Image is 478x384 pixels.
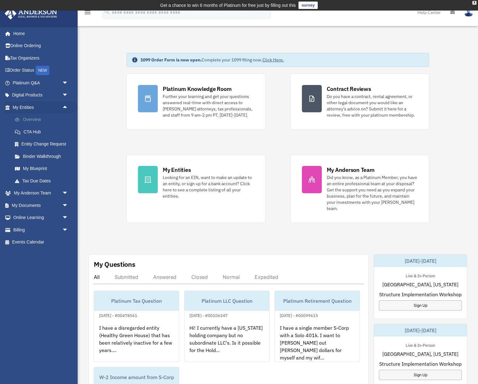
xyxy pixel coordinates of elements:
[379,360,462,368] span: Structure Implementation Workshop
[62,212,75,224] span: arrow_drop_down
[379,370,462,380] a: Sign Up
[9,150,78,163] a: Binder Walkthrough
[62,199,75,212] span: arrow_drop_down
[36,66,49,75] div: NEW
[62,224,75,236] span: arrow_drop_down
[94,312,142,318] div: [DATE] - #00478561
[255,274,278,280] div: Expedited
[62,77,75,89] span: arrow_drop_down
[9,138,78,150] a: Entity Change Request
[9,114,78,126] a: Overview
[94,319,179,368] div: I have a disregarded entity (Healthy Green House) that has been relatively inactive for a few yea...
[374,324,467,337] div: [DATE]-[DATE]
[379,300,462,310] a: Sign Up
[401,272,440,279] div: Live & In-Person
[140,57,202,63] strong: 1099 Order Form is now open.
[115,274,138,280] div: Submitted
[94,274,100,280] div: All
[9,126,78,138] a: CTA Hub
[184,291,270,362] a: Platinum LLC Question[DATE] - #00106347Hi! I currently have a [US_STATE] holding company but no s...
[4,77,78,89] a: Platinum Q&Aarrow_drop_down
[290,74,430,130] a: Contract Reviews Do you have a contract, rental agreement, or other legal document you would like...
[160,2,296,9] div: Get a chance to win 6 months of Platinum for free just by filling out this
[4,101,78,114] a: My Entitiesarrow_drop_up
[4,27,75,40] a: Home
[4,212,78,224] a: Online Learningarrow_drop_down
[4,52,78,64] a: Tax Organizers
[275,319,360,368] div: I have a single member S-Corp with a Solo 401k. I want to [PERSON_NAME] out [PERSON_NAME] dollars...
[275,312,323,318] div: [DATE] - #00099615
[163,93,254,118] div: Further your learning and get your questions answered real-time with direct access to [PERSON_NAM...
[104,8,111,15] i: search
[382,350,458,358] span: [GEOGRAPHIC_DATA], [US_STATE]
[4,236,78,248] a: Events Calendar
[191,274,208,280] div: Closed
[62,187,75,200] span: arrow_drop_down
[275,291,360,311] div: Platinum Retirement Question
[382,281,458,288] span: [GEOGRAPHIC_DATA], [US_STATE]
[327,166,375,174] div: My Anderson Team
[140,57,284,63] div: Complete your 1099 filing now.
[84,11,91,16] a: menu
[4,40,78,52] a: Online Ordering
[94,260,135,269] div: My Questions
[4,224,78,236] a: Billingarrow_drop_down
[62,101,75,114] span: arrow_drop_up
[327,93,418,118] div: Do you have a contract, rental agreement, or other legal document you would like an attorney's ad...
[379,291,462,298] span: Structure Implementation Workshop
[184,319,269,368] div: Hi! I currently have a [US_STATE] holding company but no subordinate LLC's. Is it possible for th...
[298,2,318,9] a: survey
[126,154,266,223] a: My Entities Looking for an EIN, want to make an update to an entity, or sign up for a bank accoun...
[9,163,78,175] a: My Blueprint
[223,274,240,280] div: Normal
[84,9,91,16] i: menu
[275,291,360,362] a: Platinum Retirement Question[DATE] - #00099615I have a single member S-Corp with a Solo 401k. I w...
[94,291,179,362] a: Platinum Tax Question[DATE] - #00478561I have a disregarded entity (Healthy Green House) that has...
[163,174,254,199] div: Looking for an EIN, want to make an update to an entity, or sign up for a bank account? Click her...
[464,8,473,17] img: User Pic
[163,85,232,93] div: Platinum Knowledge Room
[262,57,284,63] a: Click Here.
[4,187,78,199] a: My Anderson Teamarrow_drop_down
[290,154,430,223] a: My Anderson Team Did you know, as a Platinum Member, you have an entire professional team at your...
[3,7,59,20] img: Anderson Advisors Platinum Portal
[9,175,78,187] a: Tax Due Dates
[4,199,78,212] a: My Documentsarrow_drop_down
[401,342,440,348] div: Live & In-Person
[472,1,476,5] div: close
[62,89,75,102] span: arrow_drop_down
[327,174,418,212] div: Did you know, as a Platinum Member, you have an entire professional team at your disposal? Get th...
[126,74,266,130] a: Platinum Knowledge Room Further your learning and get your questions answered real-time with dire...
[153,274,176,280] div: Answered
[4,64,78,77] a: Order StatusNEW
[374,255,467,267] div: [DATE]-[DATE]
[163,166,191,174] div: My Entities
[327,85,371,93] div: Contract Reviews
[184,291,269,311] div: Platinum LLC Question
[184,312,233,318] div: [DATE] - #00106347
[94,291,179,311] div: Platinum Tax Question
[4,89,78,101] a: Digital Productsarrow_drop_down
